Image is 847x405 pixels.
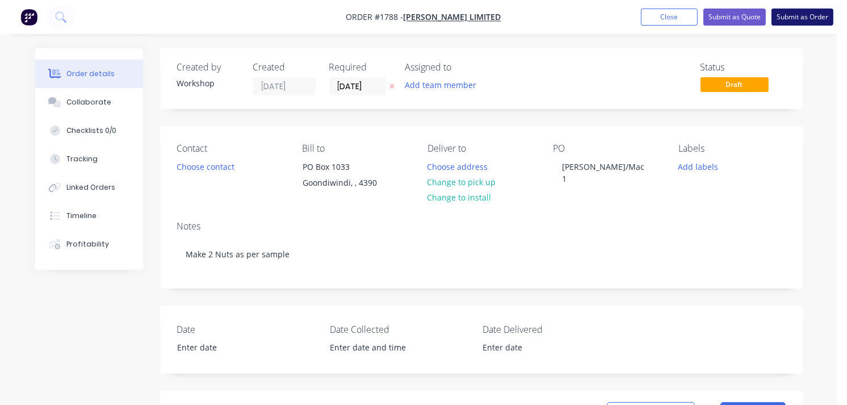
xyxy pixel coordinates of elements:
img: Factory [20,9,37,26]
div: Notes [177,221,786,232]
button: Collaborate [35,88,143,116]
button: Order details [35,60,143,88]
div: Status [701,62,786,73]
div: Tracking [66,154,98,164]
div: Labels [678,143,786,154]
button: Submit as Order [771,9,833,26]
div: PO Box 1033 [303,159,397,175]
input: Enter date [475,339,616,356]
button: Choose address [421,158,494,174]
button: Tracking [35,145,143,173]
div: Bill to [302,143,409,154]
div: Timeline [66,211,97,221]
div: Deliver to [427,143,535,154]
button: Change to pick up [421,174,502,190]
button: Linked Orders [35,173,143,202]
label: Date Delivered [483,323,624,336]
label: Date [177,323,319,336]
button: Choose contact [170,158,240,174]
button: Close [641,9,698,26]
button: Timeline [35,202,143,230]
div: [PERSON_NAME]/Mac 1 [553,158,660,187]
div: PO Box 1033Goondiwindi, , 4390 [293,158,406,195]
span: Order #1788 - [346,12,404,23]
button: Add labels [672,158,724,174]
div: Make 2 Nuts as per sample [177,237,786,272]
div: Required [329,62,392,73]
button: Submit as Quote [703,9,766,26]
label: Date Collected [330,323,472,336]
button: Add team member [405,77,483,93]
input: Enter date [169,339,311,356]
div: Collaborate [66,97,111,107]
div: Workshop [177,77,240,89]
div: Assigned to [405,62,519,73]
div: Created by [177,62,240,73]
input: Enter date and time [322,339,463,356]
div: Created [253,62,316,73]
button: Checklists 0/0 [35,116,143,145]
div: Checklists 0/0 [66,126,116,136]
div: Order details [66,69,115,79]
a: [PERSON_NAME] Limited [404,12,501,23]
div: Profitability [66,239,109,249]
div: Linked Orders [66,182,115,193]
button: Add team member [399,77,482,93]
button: Change to install [421,190,497,205]
div: Contact [177,143,284,154]
button: Profitability [35,230,143,258]
span: Draft [701,77,769,91]
div: Goondiwindi, , 4390 [303,175,397,191]
div: PO [553,143,660,154]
